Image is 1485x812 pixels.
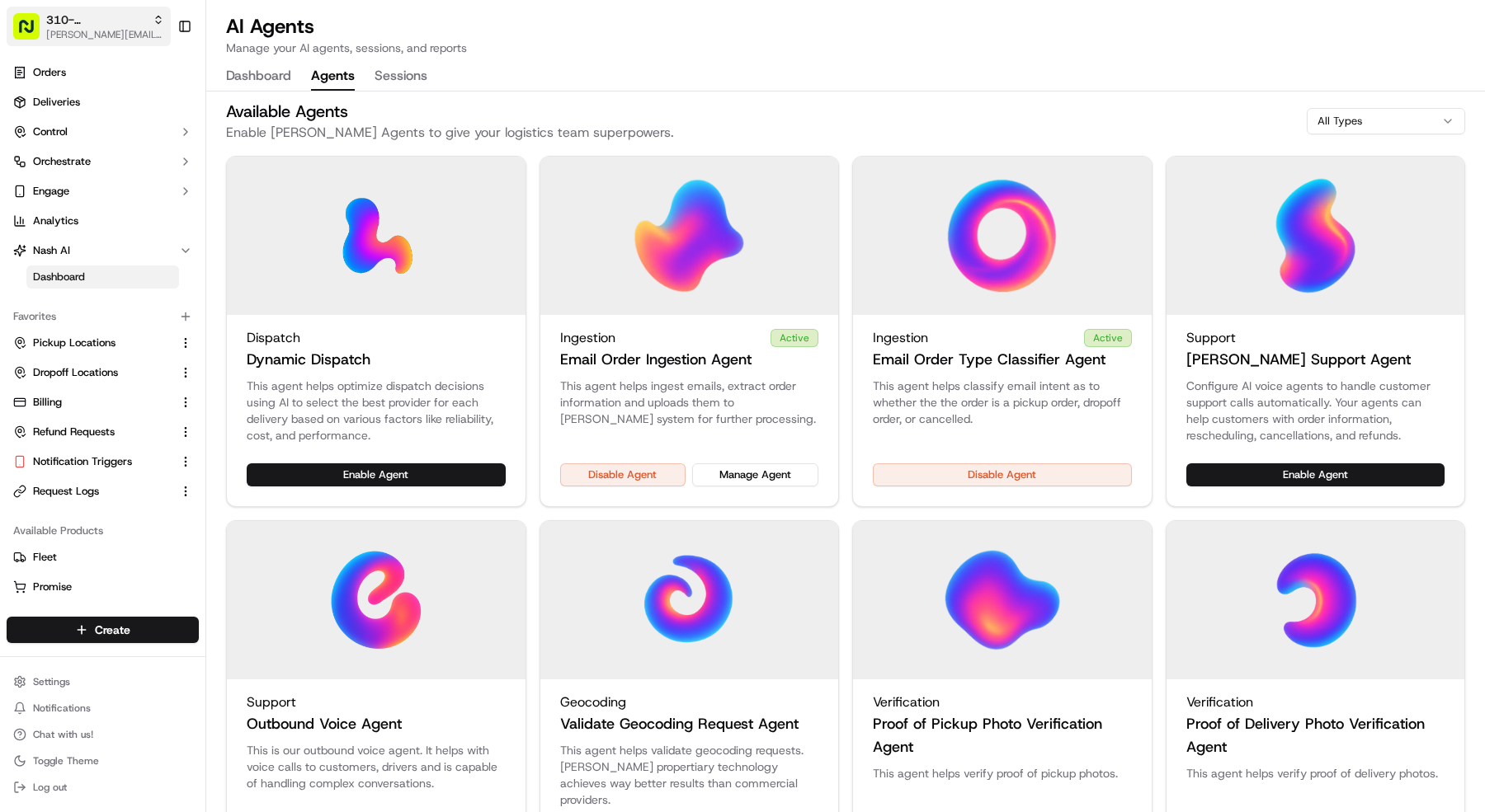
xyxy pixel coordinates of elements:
span: [DATE] [122,255,156,268]
button: Start new chat [280,162,300,181]
h3: Proof of Pickup Photo Verification Agent [873,712,1132,758]
a: 📗Knowledge Base [10,361,133,391]
p: This is our outbound voice agent. It helps with voice calls to customers, drivers and is capable ... [247,742,506,791]
img: 1736555255976-a54dd68f-1ca7-489b-9aae-adbdc363a1c4 [16,157,46,186]
span: Pylon [164,408,200,420]
button: Dashboard [226,63,291,91]
button: Disable Agent [560,463,686,486]
span: Create [95,622,130,638]
button: Manage Agent [692,463,818,486]
span: Billing [33,395,62,410]
div: Favorites [7,303,199,330]
button: Chat with us! [7,723,199,746]
button: Disable Agent [873,463,1132,486]
a: Billing [13,395,172,410]
button: Log out [7,776,199,799]
div: Support [247,692,506,712]
button: Engage [7,178,199,204]
button: Enable Agent [1186,463,1445,486]
button: Nash AI [7,237,199,264]
img: Charlie Support Agent [1256,176,1374,295]
button: Fleet [7,544,199,570]
a: Fleet [13,550,192,565]
div: Geocoding [560,692,819,712]
p: This agent helps verify proof of pickup photos. [873,765,1132,781]
div: 💻 [139,369,153,383]
a: Deliveries [7,89,199,115]
div: 📗 [16,369,30,383]
a: Request Logs [13,484,172,499]
span: API Documentation [156,368,265,384]
p: This agent helps classify email intent as to whether the the order is a pickup order, dropoff ord... [873,378,1132,427]
div: Support [1186,328,1445,348]
span: Orchestrate [33,154,91,169]
h1: AI Agents [226,13,467,40]
span: Dropoff Locations [33,365,118,380]
span: Request Logs [33,484,99,499]
span: Knowledge Base [33,368,126,384]
span: Analytics [33,214,78,228]
span: Orders [33,65,66,80]
p: This agent helps validate geocoding requests. [PERSON_NAME] propertiary technology achieves way b... [560,742,819,808]
div: Available Products [7,518,199,544]
span: Control [33,124,68,139]
p: This agent helps optimize dispatch decisions using AI to select the best provider for each delive... [247,378,506,444]
h3: Dynamic Dispatch [247,348,370,371]
a: Dropoff Locations [13,365,172,380]
div: Dispatch [247,328,506,348]
span: Deliveries [33,95,80,110]
img: nakirzaman [16,239,43,265]
span: Promise [33,580,72,594]
button: 310- [PERSON_NAME]- Colleyville[PERSON_NAME][EMAIL_ADDRESS][DOMAIN_NAME] [7,7,171,46]
span: Fleet [33,550,57,565]
button: Notification Triggers [7,448,199,475]
p: Configure AI voice agents to handle customer support calls automatically. Your agents can help cu... [1186,378,1445,444]
input: Got a question? Start typing here... [43,106,297,123]
button: Dropoff Locations [7,359,199,386]
h3: Email Order Ingestion Agent [560,348,752,371]
a: Pickup Locations [13,336,172,350]
button: Create [7,617,199,643]
button: Pickup Locations [7,330,199,356]
button: 310- [PERSON_NAME]- Colleyville [46,12,146,28]
span: nakirzaman [51,255,109,268]
button: See all [256,210,300,230]
img: Proof of Delivery Photo Verification Agent [1256,541,1374,659]
p: This agent helps verify proof of delivery photos. [1186,765,1445,781]
span: [DATE] [114,299,148,312]
button: Agents [311,63,355,91]
img: Dynamic Dispatch [317,176,436,295]
span: Dashboard [33,270,85,284]
span: ezil cloma [51,299,101,312]
span: Notifications [33,702,91,715]
span: Notification Triggers [33,454,132,469]
span: • [112,255,118,268]
button: Control [7,119,199,145]
button: Notifications [7,697,199,720]
button: Enable Agent [247,463,506,486]
span: Toggle Theme [33,754,99,767]
a: Orders [7,59,199,86]
button: Sessions [375,63,427,91]
span: [PERSON_NAME][EMAIL_ADDRESS][DOMAIN_NAME] [46,28,164,41]
img: 1727276513143-84d647e1-66c0-4f92-a045-3c9f9f5dfd92 [35,157,64,186]
a: Powered byPylon [116,407,200,420]
button: Orchestrate [7,148,199,175]
button: Request Logs [7,478,199,505]
a: Notification Triggers [13,454,172,469]
div: Verification [873,692,1132,712]
a: Analytics [7,208,199,234]
span: Refund Requests [33,425,115,439]
span: Nash AI [33,243,70,258]
img: Validate Geocoding Request Agent [629,541,748,659]
img: Nash [16,16,49,49]
button: Refund Requests [7,419,199,445]
img: Email Order Ingestion Agent [629,176,748,295]
button: Promise [7,574,199,600]
h3: Proof of Delivery Photo Verification Agent [1186,712,1445,758]
h2: Available Agents [226,100,674,123]
span: Log out [33,781,67,794]
button: Billing [7,389,199,415]
h3: Email Order Type Classifier Agent [873,348,1105,371]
